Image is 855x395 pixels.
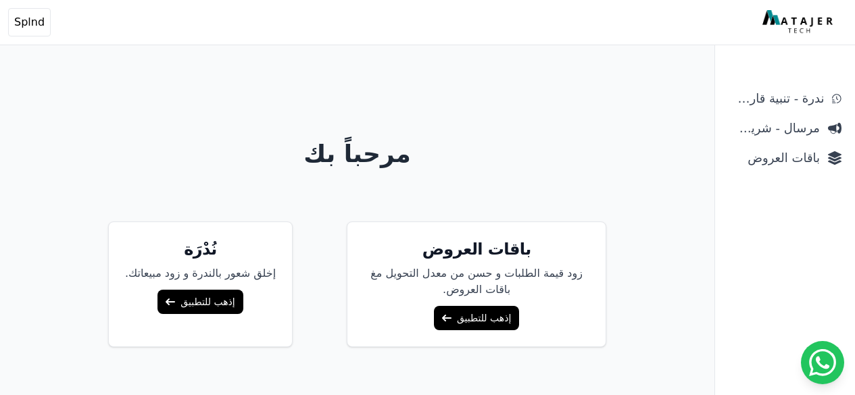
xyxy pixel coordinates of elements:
p: زود قيمة الطلبات و حسن من معدل التحويل مغ باقات العروض. [364,265,589,298]
span: Splnd [14,14,45,30]
span: ندرة - تنبية قارب علي النفاذ [729,89,824,108]
a: إذهب للتطبيق [157,290,243,314]
span: باقات العروض [729,149,820,167]
h5: نُدْرَة [125,238,276,260]
p: إخلق شعور بالندرة و زود مبيعاتك. [125,265,276,282]
h1: مرحباً بك [11,140,704,167]
button: Splnd [8,8,51,36]
span: مرسال - شريط دعاية [729,119,820,138]
a: إذهب للتطبيق [434,306,519,330]
img: MatajerTech Logo [762,10,836,34]
h5: باقات العروض [364,238,589,260]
